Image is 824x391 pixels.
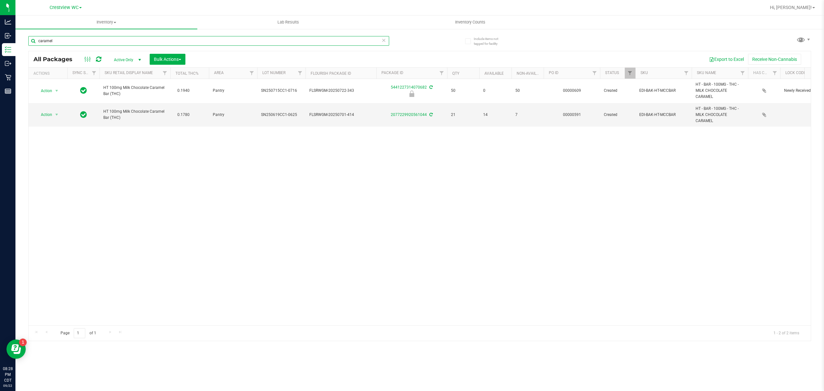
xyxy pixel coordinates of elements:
button: Export to Excel [705,54,748,65]
a: 2077229920561044 [391,112,427,117]
span: Hi, [PERSON_NAME]! [770,5,812,10]
span: EDI-BAK-HT-MCCBAR [639,112,688,118]
span: Sync from Compliance System [428,85,433,90]
a: Area [214,71,224,75]
inline-svg: Inbound [5,33,11,39]
span: Crestview WC [50,5,79,10]
a: Filter [436,68,447,79]
a: Status [605,71,619,75]
span: Pantry [213,112,253,118]
span: All Packages [33,56,79,63]
a: Total THC% [175,71,199,76]
input: Search Package ID, Item Name, SKU, Lot or Part Number... [28,36,389,46]
span: Inventory [15,19,197,25]
iframe: Resource center [6,339,26,359]
a: Filter [295,68,305,79]
span: Bulk Actions [154,57,181,62]
inline-svg: Retail [5,74,11,81]
span: select [53,86,61,95]
a: Inventory Counts [379,15,561,29]
span: select [53,110,61,119]
a: Non-Available [517,71,545,76]
a: SKU Retail Display Name [105,71,153,75]
a: Filter [681,68,692,79]
a: Inventory [15,15,197,29]
iframe: Resource center unread badge [19,339,27,346]
a: Lock Code [785,71,806,75]
a: Qty [452,71,459,76]
a: Lot Number [262,71,286,75]
span: SN250619CC1-0625 [261,112,302,118]
span: 0 [483,88,508,94]
span: Clear [381,36,386,44]
span: HT - BAR - 100MG - THC - MILK CHOCOLATE CARAMEL [696,106,744,124]
th: Has COA [748,68,780,79]
a: Available [484,71,504,76]
a: 5441227314070682 [391,85,427,90]
span: 50 [451,88,475,94]
inline-svg: Outbound [5,60,11,67]
span: Lab Results [269,19,308,25]
span: 14 [483,112,508,118]
span: 1 - 2 of 2 items [768,328,804,338]
span: 50 [515,88,540,94]
inline-svg: Inventory [5,46,11,53]
span: HT 100mg Milk Chocolate Caramel Bar (THC) [103,85,166,97]
a: Lab Results [197,15,379,29]
span: HT 100mg Milk Chocolate Caramel Bar (THC) [103,109,166,121]
span: Page of 1 [55,328,101,338]
span: Action [35,86,52,95]
span: 0.1940 [174,86,193,95]
span: Created [604,112,632,118]
a: Package ID [381,71,403,75]
a: PO ID [549,71,558,75]
span: FLSRWGM-20250701-414 [309,112,372,118]
span: Include items not tagged for facility [474,36,506,46]
span: Inventory Counts [446,19,494,25]
input: 1 [74,328,85,338]
a: Filter [89,68,99,79]
button: Bulk Actions [150,54,185,65]
span: Created [604,88,632,94]
span: FLSRWGM-20250722-343 [309,88,372,94]
a: Filter [625,68,635,79]
a: Filter [160,68,170,79]
a: Filter [770,68,780,79]
span: In Sync [80,110,87,119]
a: 00000609 [563,88,581,93]
span: Pantry [213,88,253,94]
span: EDI-BAK-HT-MCCBAR [639,88,688,94]
inline-svg: Reports [5,88,11,94]
div: Newly Received [375,91,448,97]
p: 09/22 [3,383,13,388]
span: HT - BAR - 100MG - THC - MILK CHOCOLATE CARAMEL [696,81,744,100]
span: In Sync [80,86,87,95]
button: Receive Non-Cannabis [748,54,801,65]
a: Filter [247,68,257,79]
span: Sync from Compliance System [428,112,433,117]
a: SKU Name [697,71,716,75]
a: Flourish Package ID [311,71,351,76]
a: SKU [641,71,648,75]
div: Actions [33,71,65,76]
span: Action [35,110,52,119]
p: 08:28 PM CDT [3,366,13,383]
a: 00000591 [563,112,581,117]
span: 0.1780 [174,110,193,119]
span: 21 [451,112,475,118]
a: Sync Status [72,71,97,75]
a: Filter [589,68,600,79]
inline-svg: Analytics [5,19,11,25]
span: SN250715CC1-0716 [261,88,302,94]
span: 7 [515,112,540,118]
a: Filter [737,68,748,79]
